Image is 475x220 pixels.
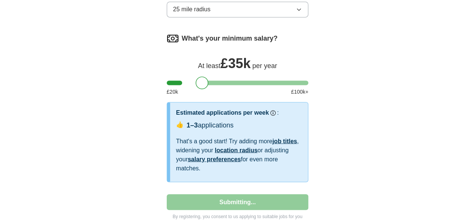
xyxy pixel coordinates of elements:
div: That's a good start! Try adding more , widening your or adjusting your for even more matches. [176,137,302,173]
span: per year [252,62,277,70]
span: 25 mile radius [173,5,211,14]
span: At least [198,62,220,70]
a: salary preferences [188,156,241,162]
span: £ 35k [220,56,250,71]
h3: : [277,108,279,117]
span: 1–3 [187,121,198,129]
a: location radius [215,147,258,153]
img: salary.png [167,32,179,44]
div: applications [187,120,234,130]
label: What's your minimum salary? [182,33,277,44]
a: job titles [272,138,297,144]
button: Submitting... [167,194,309,210]
p: By registering, you consent to us applying to suitable jobs for you [167,213,309,220]
button: 25 mile radius [167,2,309,17]
span: £ 20 k [167,88,178,96]
h3: Estimated applications per week [176,108,269,117]
span: 👍 [176,120,184,129]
